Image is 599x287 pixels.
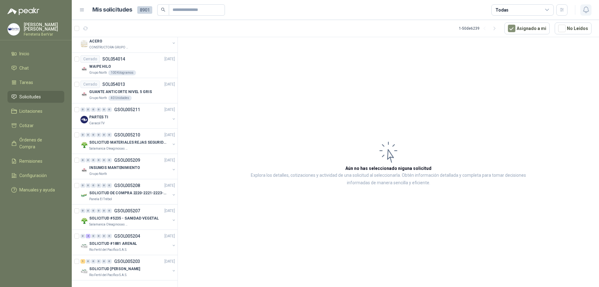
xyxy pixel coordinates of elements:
div: 1 - 50 de 6239 [459,23,499,33]
a: 1 0 0 0 0 0 GSOL005203[DATE] Company LogoSOLICITUD [PERSON_NAME]Rio Fertil del Pacífico S.A.S. [80,258,176,278]
p: [DATE] [164,56,175,62]
div: 0 [96,158,101,162]
button: No Leídos [555,22,592,34]
div: 0 [80,158,85,162]
p: SOL054013 [102,82,125,87]
div: 0 [91,133,96,137]
span: Licitaciones [19,108,42,115]
a: Remisiones [7,155,64,167]
div: 0 [80,234,85,238]
div: 0 [86,133,90,137]
p: Grupo North [89,171,107,176]
div: 0 [96,209,101,213]
button: Asignado a mi [504,22,550,34]
h1: Mis solicitudes [92,5,132,14]
img: Company Logo [80,192,88,199]
a: 0 0 0 0 0 0 GSOL005234[DATE] Company LogoACEROCONSTRUCTORA GRUPO FIP [80,30,176,50]
div: 0 [91,209,96,213]
a: 0 0 0 0 0 0 GSOL005211[DATE] Company LogoPARTES TICaracol TV [80,106,176,126]
div: 100 Kilogramos [108,70,136,75]
p: GSOL005207 [114,209,140,213]
div: 0 [86,107,90,112]
div: 0 [107,234,112,238]
img: Company Logo [80,65,88,73]
img: Company Logo [80,166,88,174]
p: [DATE] [164,157,175,163]
div: 0 [91,183,96,188]
p: SOLICITUD #5235 - SANIDAD VEGETAL [89,215,159,221]
div: 0 [80,183,85,188]
img: Company Logo [80,91,88,98]
span: Remisiones [19,158,42,165]
p: Salamanca Oleaginosas SAS [89,222,129,227]
p: CONSTRUCTORA GRUPO FIP [89,45,129,50]
p: [DATE] [164,107,175,113]
div: 0 [107,183,112,188]
a: Configuración [7,170,64,181]
p: GSOL005210 [114,133,140,137]
a: 0 0 0 0 0 0 GSOL005209[DATE] Company LogoINSUMOS MANTENIMIENTOGrupo North [80,156,176,176]
div: 0 [91,234,96,238]
div: 0 [102,158,106,162]
div: 0 [91,107,96,112]
p: SOLICITUD #1881 ARENAL [89,241,137,247]
p: SOLICITUD MATERIALES REJAS SEGURIDAD - OFICINA [89,140,167,146]
a: 0 0 0 0 0 0 GSOL005208[DATE] Company LogoSOLICITUD DE COMPRA 2220-2221-2223-2224Panela El Trébol [80,182,176,202]
p: Salamanca Oleaginosas SAS [89,146,129,151]
span: 8901 [137,6,152,14]
h3: Aún no has seleccionado niguna solicitud [345,165,431,172]
p: Grupo North [89,70,107,75]
p: Grupo North [89,96,107,101]
a: Tareas [7,77,64,88]
a: Cotizar [7,120,64,131]
p: GSOL005208 [114,183,140,188]
div: 0 [86,183,90,188]
p: GSOL005211 [114,107,140,112]
div: 0 [102,259,106,264]
div: 0 [86,259,90,264]
p: Rio Fertil del Pacífico S.A.S. [89,273,127,278]
div: 0 [86,209,90,213]
div: 40 Unidades [108,96,132,101]
p: PARTES TI [89,114,108,120]
div: 0 [107,107,112,112]
div: Cerrado [80,55,100,63]
div: 0 [96,183,101,188]
img: Company Logo [80,141,88,149]
p: INSUMOS MANTENIMIENTO [89,165,140,171]
div: 4 [86,234,90,238]
p: [DATE] [164,82,175,87]
p: [DATE] [164,132,175,138]
img: Company Logo [80,217,88,225]
div: Todas [495,7,509,13]
a: Licitaciones [7,105,64,117]
p: GSOL005203 [114,259,140,264]
p: WAIPE HILO [89,64,111,70]
img: Company Logo [8,23,20,35]
div: 0 [80,133,85,137]
div: 0 [102,133,106,137]
span: Configuración [19,172,47,179]
p: SOL054014 [102,57,125,61]
div: 0 [102,234,106,238]
div: 0 [96,107,101,112]
a: Órdenes de Compra [7,134,64,153]
a: 0 0 0 0 0 0 GSOL005207[DATE] Company LogoSOLICITUD #5235 - SANIDAD VEGETALSalamanca Oleaginosas SAS [80,207,176,227]
p: GSOL005209 [114,158,140,162]
a: CerradoSOL054013[DATE] Company LogoGUANTE ANTICORTE NIVEL 5 GRISGrupo North40 Unidades [72,78,178,103]
div: 0 [107,259,112,264]
div: 0 [80,107,85,112]
p: [PERSON_NAME] [PERSON_NAME] [24,22,64,31]
span: Órdenes de Compra [19,136,58,150]
img: Logo peakr [7,7,39,15]
span: Solicitudes [19,93,41,100]
p: Rio Fertil del Pacífico S.A.S. [89,247,127,252]
div: 0 [107,209,112,213]
div: 0 [80,209,85,213]
span: Cotizar [19,122,34,129]
div: 0 [102,183,106,188]
a: 0 0 0 0 0 0 GSOL005210[DATE] Company LogoSOLICITUD MATERIALES REJAS SEGURIDAD - OFICINASalamanca ... [80,131,176,151]
div: 0 [96,259,101,264]
p: Ferreteria BerVar [24,32,64,36]
a: CerradoSOL054014[DATE] Company LogoWAIPE HILOGrupo North100 Kilogramos [72,53,178,78]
